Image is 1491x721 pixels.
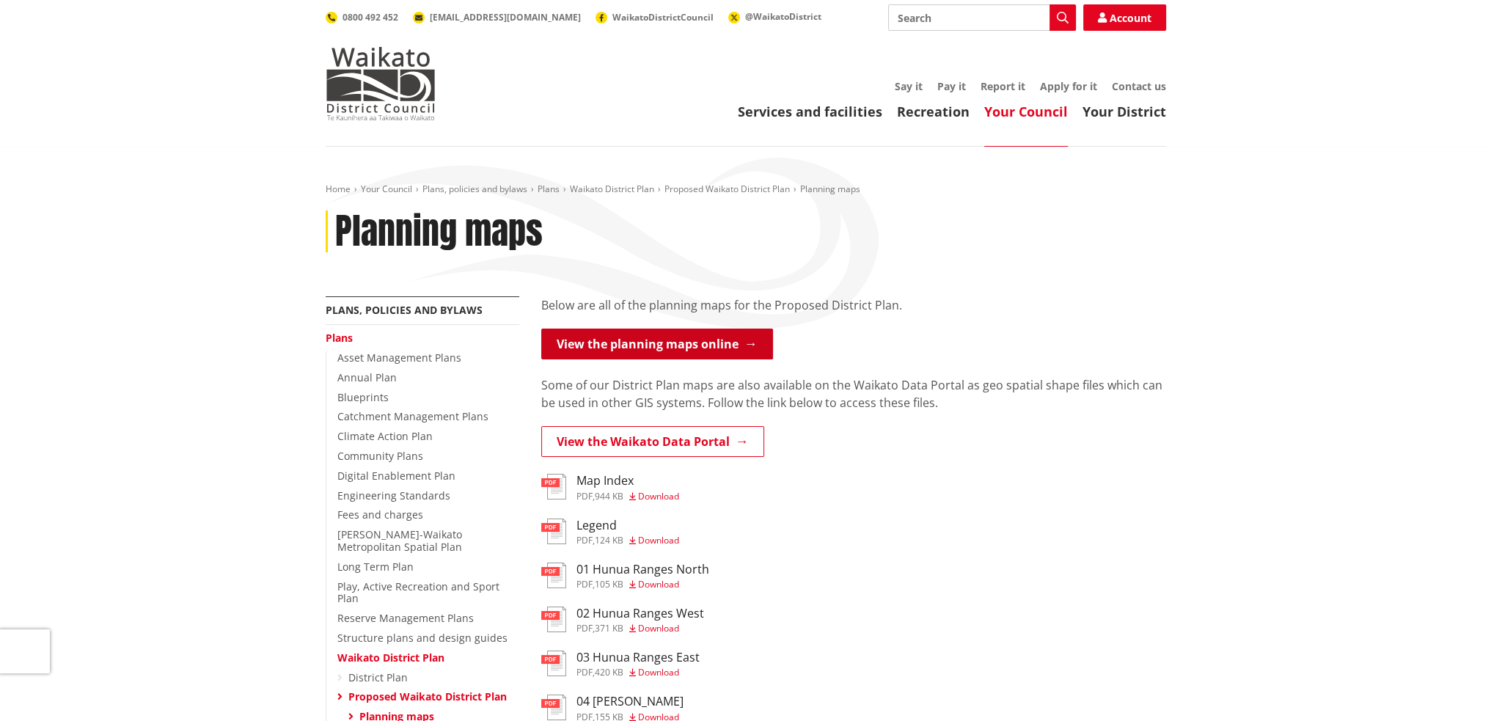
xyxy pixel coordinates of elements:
[541,519,566,544] img: document-pdf.svg
[596,11,714,23] a: WaikatoDistrictCouncil
[541,651,700,677] a: 03 Hunua Ranges East pdf,420 KB Download
[576,563,709,577] h3: 01 Hunua Ranges North
[595,534,623,546] span: 124 KB
[348,689,507,703] a: Proposed Waikato District Plan
[348,670,408,684] a: District Plan
[541,329,773,359] a: View the planning maps online
[738,103,882,120] a: Services and facilities
[541,607,704,633] a: 02 Hunua Ranges West pdf,371 KB Download
[576,651,700,665] h3: 03 Hunua Ranges East
[570,183,654,195] a: Waikato District Plan
[638,666,679,678] span: Download
[595,490,623,502] span: 944 KB
[576,624,704,633] div: ,
[326,183,1166,196] nav: breadcrumb
[361,183,412,195] a: Your Council
[326,303,483,317] a: Plans, policies and bylaws
[541,519,679,545] a: Legend pdf,124 KB Download
[576,668,700,677] div: ,
[538,183,560,195] a: Plans
[326,331,353,345] a: Plans
[638,490,679,502] span: Download
[337,631,508,645] a: Structure plans and design guides
[326,11,398,23] a: 0800 492 452
[430,11,581,23] span: [EMAIL_ADDRESS][DOMAIN_NAME]
[337,409,488,423] a: Catchment Management Plans
[576,607,704,621] h3: 02 Hunua Ranges West
[888,4,1076,31] input: Search input
[638,578,679,590] span: Download
[576,666,593,678] span: pdf
[897,103,970,120] a: Recreation
[576,580,709,589] div: ,
[937,79,966,93] a: Pay it
[326,183,351,195] a: Home
[337,351,461,365] a: Asset Management Plans
[541,563,566,588] img: document-pdf.svg
[981,79,1025,93] a: Report it
[541,695,566,720] img: document-pdf.svg
[337,560,414,574] a: Long Term Plan
[576,490,593,502] span: pdf
[541,474,679,500] a: Map Index pdf,944 KB Download
[541,426,764,457] a: View the Waikato Data Portal
[576,622,593,634] span: pdf
[728,10,821,23] a: @WaikatoDistrict
[342,11,398,23] span: 0800 492 452
[541,651,566,676] img: document-pdf.svg
[576,578,593,590] span: pdf
[337,527,462,554] a: [PERSON_NAME]-Waikato Metropolitan Spatial Plan
[337,579,499,606] a: Play, Active Recreation and Sport Plan
[612,11,714,23] span: WaikatoDistrictCouncil
[664,183,790,195] a: Proposed Waikato District Plan
[326,47,436,120] img: Waikato District Council - Te Kaunihera aa Takiwaa o Waikato
[337,488,450,502] a: Engineering Standards
[413,11,581,23] a: [EMAIL_ADDRESS][DOMAIN_NAME]
[595,622,623,634] span: 371 KB
[595,578,623,590] span: 105 KB
[638,534,679,546] span: Download
[422,183,527,195] a: Plans, policies and bylaws
[576,474,679,488] h3: Map Index
[745,10,821,23] span: @WaikatoDistrict
[337,508,423,521] a: Fees and charges
[576,534,593,546] span: pdf
[337,449,423,463] a: Community Plans
[337,370,397,384] a: Annual Plan
[576,536,679,545] div: ,
[337,390,389,404] a: Blueprints
[984,103,1068,120] a: Your Council
[576,519,679,532] h3: Legend
[541,563,709,589] a: 01 Hunua Ranges North pdf,105 KB Download
[576,492,679,501] div: ,
[800,183,860,195] span: Planning maps
[541,296,1166,314] p: Below are all of the planning maps for the Proposed District Plan.
[337,651,444,665] a: Waikato District Plan
[335,211,543,253] h1: Planning maps
[541,695,684,721] a: 04 [PERSON_NAME] pdf,155 KB Download
[1082,103,1166,120] a: Your District
[1040,79,1097,93] a: Apply for it
[1083,4,1166,31] a: Account
[1424,659,1476,712] iframe: Messenger Launcher
[541,607,566,632] img: document-pdf.svg
[576,695,684,709] h3: 04 [PERSON_NAME]
[337,611,474,625] a: Reserve Management Plans
[337,429,433,443] a: Climate Action Plan
[638,622,679,634] span: Download
[1112,79,1166,93] a: Contact us
[595,666,623,678] span: 420 KB
[541,474,566,499] img: document-pdf.svg
[541,376,1166,411] p: Some of our District Plan maps are also available on the Waikato Data Portal as geo spatial shape...
[337,469,455,483] a: Digital Enablement Plan
[895,79,923,93] a: Say it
